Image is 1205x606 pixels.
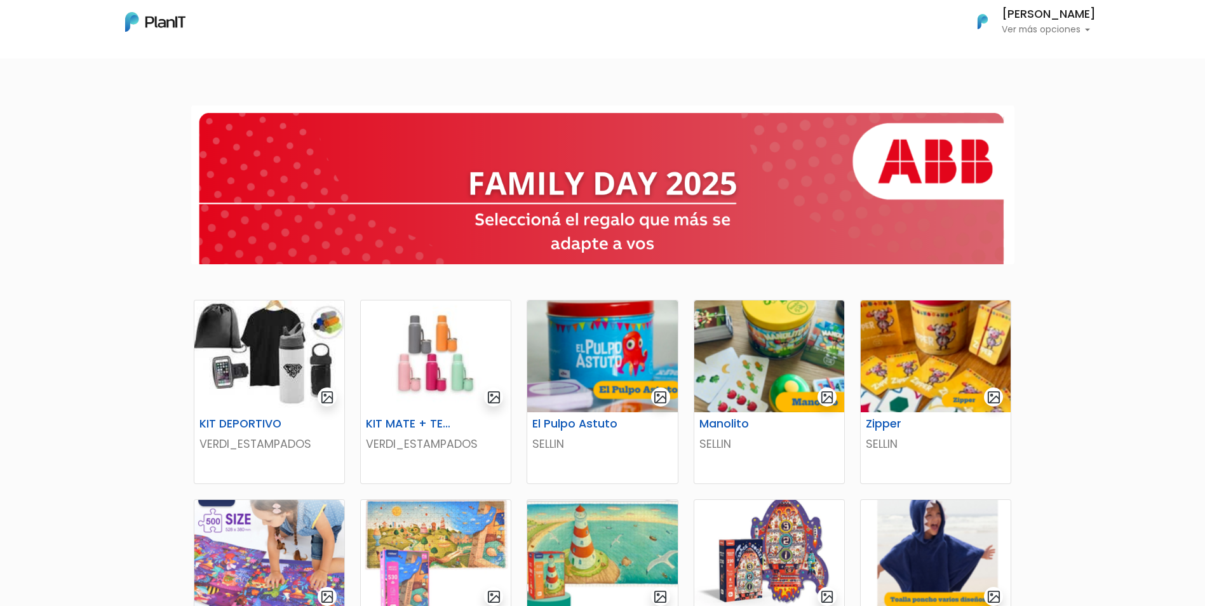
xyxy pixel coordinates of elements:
a: gallery-light KIT DEPORTIVO VERDI_ESTAMPADOS [194,300,345,484]
h6: KIT DEPORTIVO [192,417,295,431]
img: gallery-light [320,589,335,604]
button: PlanIt Logo [PERSON_NAME] Ver más opciones [961,5,1096,38]
h6: [PERSON_NAME] [1002,9,1096,20]
img: thumb_Captura_de_pantalla_2025-07-29_101456.png [527,300,677,412]
h6: Manolito [692,417,795,431]
img: gallery-light [986,390,1001,405]
a: gallery-light KIT MATE + TERMO VERDI_ESTAMPADOS [360,300,511,484]
img: gallery-light [820,589,835,604]
img: gallery-light [487,390,501,405]
p: VERDI_ESTAMPADOS [366,436,506,452]
img: gallery-light [487,589,501,604]
a: gallery-light Zipper SELLIN [860,300,1011,484]
p: SELLIN [866,436,1006,452]
img: thumb_WhatsApp_Image_2025-05-26_at_09.52.07.jpeg [194,300,344,412]
img: thumb_Captura_de_pantalla_2025-07-29_104833.png [694,300,844,412]
img: thumb_2000___2000-Photoroom_-_2025-07-02T103351.963.jpg [361,300,511,412]
a: gallery-light Manolito SELLIN [694,300,845,484]
img: thumb_Captura_de_pantalla_2025-07-29_105257.png [861,300,1011,412]
img: PlanIt Logo [125,12,185,32]
img: PlanIt Logo [969,8,997,36]
h6: El Pulpo Astuto [525,417,628,431]
img: gallery-light [653,390,668,405]
img: gallery-light [986,589,1001,604]
p: VERDI_ESTAMPADOS [199,436,339,452]
h6: KIT MATE + TERMO [358,417,462,431]
img: gallery-light [320,390,335,405]
a: gallery-light El Pulpo Astuto SELLIN [527,300,678,484]
p: SELLIN [532,436,672,452]
h6: Zipper [858,417,962,431]
p: Ver más opciones [1002,25,1096,34]
img: gallery-light [653,589,668,604]
p: SELLIN [699,436,839,452]
img: gallery-light [820,390,835,405]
